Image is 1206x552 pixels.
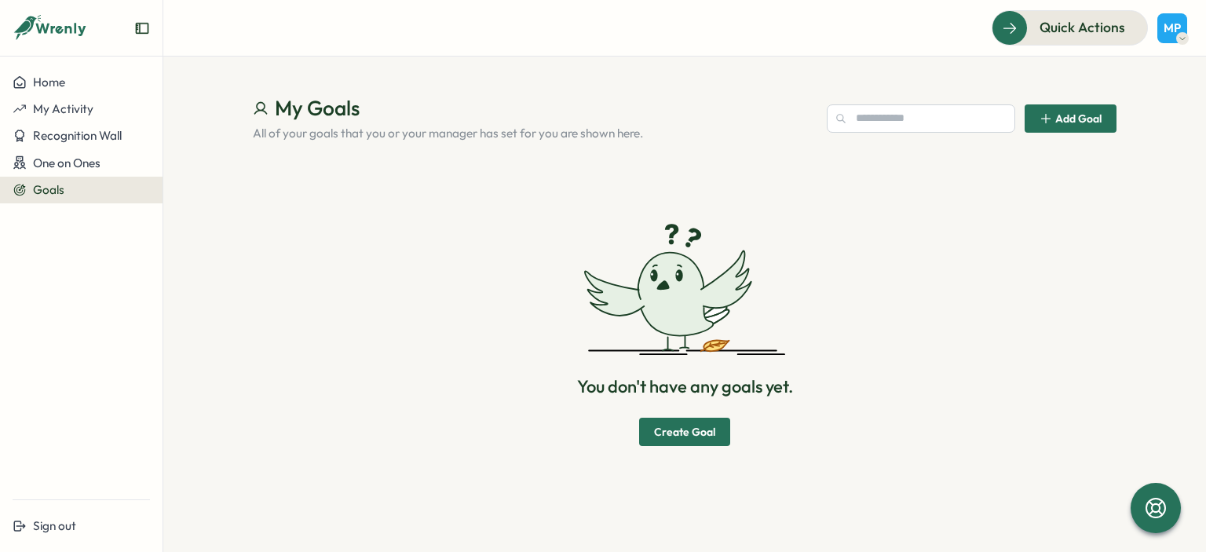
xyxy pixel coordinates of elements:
[992,10,1148,45] button: Quick Actions
[1025,104,1116,133] button: Add Goal
[1055,113,1102,124] span: Add Goal
[33,128,122,143] span: Recognition Wall
[639,418,730,446] button: Create Goal
[33,518,76,533] span: Sign out
[1040,17,1125,38] span: Quick Actions
[33,155,100,170] span: One on Ones
[253,125,814,142] p: All of your goals that you or your manager has set for you are shown here.
[253,94,814,122] h1: My Goals
[33,101,93,116] span: My Activity
[33,75,65,90] span: Home
[1164,21,1181,35] span: MP
[1157,13,1187,43] button: MP
[577,375,793,399] p: You don't have any goals yet.
[654,419,715,445] span: Create Goal
[33,182,64,197] span: Goals
[134,20,150,36] button: Expand sidebar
